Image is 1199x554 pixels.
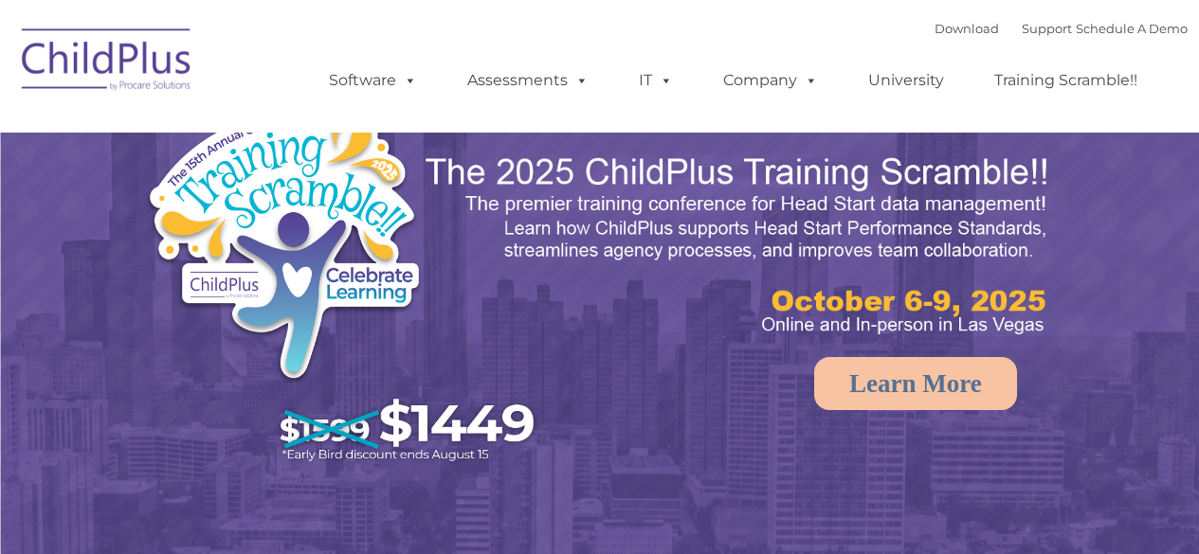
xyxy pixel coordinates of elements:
[1022,21,1072,36] a: Support
[935,21,999,36] a: Download
[620,62,692,99] a: IT
[1076,21,1188,36] a: Schedule A Demo
[448,62,608,99] a: Assessments
[12,15,202,110] img: ChildPlus by Procare Solutions
[704,62,837,99] a: Company
[814,357,1017,410] a: Learn More
[935,21,1188,36] font: |
[975,62,1156,99] a: Training Scramble!!
[849,62,963,99] a: University
[310,62,436,99] a: Software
